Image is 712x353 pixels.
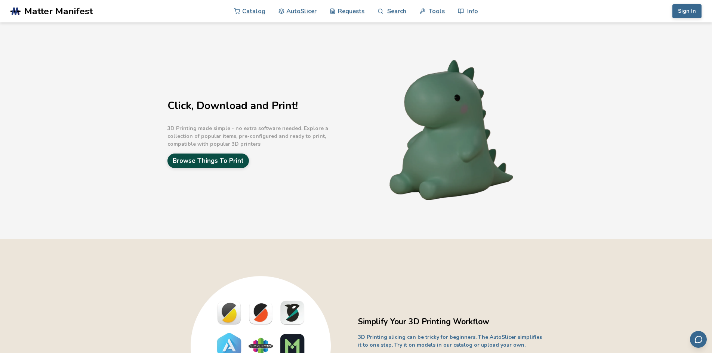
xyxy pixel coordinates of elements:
[690,331,707,348] button: Send feedback via email
[358,316,545,328] h2: Simplify Your 3D Printing Workflow
[672,4,702,18] button: Sign In
[167,124,354,148] p: 3D Printing made simple - no extra software needed. Explore a collection of popular items, pre-co...
[167,100,354,112] h1: Click, Download and Print!
[167,154,249,168] a: Browse Things To Print
[24,6,93,16] span: Matter Manifest
[358,333,545,349] p: 3D Printing slicing can be tricky for beginners. The AutoSlicer simplifies it to one step. Try it...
